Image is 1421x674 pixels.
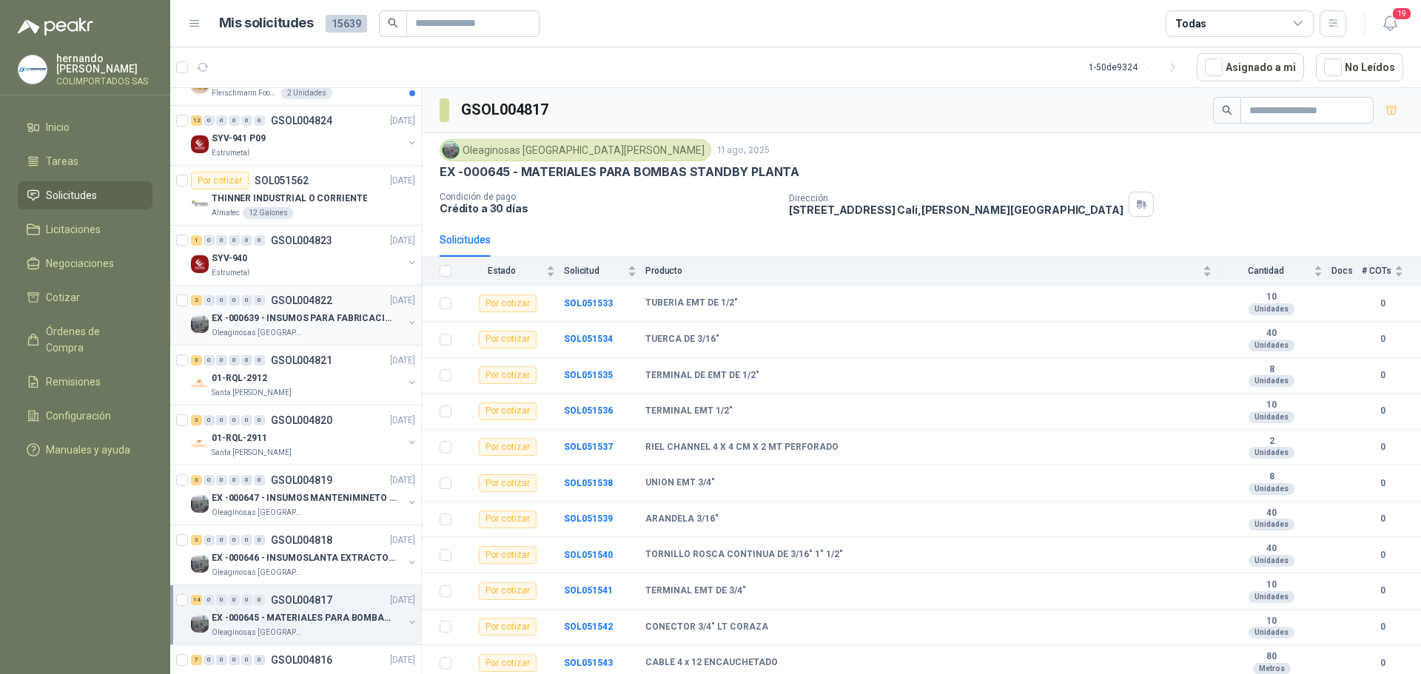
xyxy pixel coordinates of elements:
div: 0 [254,655,265,665]
b: 80 [1220,651,1323,663]
b: CONECTOR 3/4" LT CORAZA [645,621,768,633]
h3: GSOL004817 [461,98,551,121]
div: 0 [229,655,240,665]
p: GSOL004820 [271,415,332,425]
div: 0 [229,415,240,425]
div: 0 [204,415,215,425]
a: 1 0 0 0 0 0 GSOL004823[DATE] Company LogoSYV-940Estrumetal [191,232,418,279]
img: Company Logo [191,495,209,513]
div: Unidades [1249,303,1294,315]
p: GSOL004817 [271,595,332,605]
div: 0 [216,595,227,605]
a: 12 0 0 0 0 0 GSOL004824[DATE] Company LogoSYV-941 P09Estrumetal [191,112,418,159]
div: 0 [229,295,240,306]
div: Unidades [1249,483,1294,495]
p: [DATE] [390,653,415,667]
div: 0 [216,295,227,306]
p: 11 ago, 2025 [717,144,770,158]
p: GSOL004824 [271,115,332,126]
p: Oleaginosas [GEOGRAPHIC_DATA][PERSON_NAME] [212,507,305,519]
div: Unidades [1249,447,1294,459]
span: Configuración [46,408,111,424]
button: No Leídos [1316,53,1403,81]
span: Negociaciones [46,255,114,272]
div: Solicitudes [440,232,491,248]
b: 0 [1362,476,1403,491]
b: 40 [1220,328,1323,340]
div: Por cotizar [479,331,537,348]
div: 0 [216,355,227,365]
a: SOL051542 [564,621,613,632]
p: [DATE] [390,294,415,308]
img: Logo peakr [18,18,93,36]
div: 14 [191,595,202,605]
div: 0 [229,115,240,126]
p: Oleaginosas [GEOGRAPHIC_DATA][PERSON_NAME] [212,567,305,579]
p: Oleaginosas [GEOGRAPHIC_DATA][PERSON_NAME] [212,627,305,638]
p: Estrumetal [212,267,249,279]
a: 3 0 0 0 0 0 GSOL004819[DATE] Company LogoEX -000647 - INSUMOS MANTENIMINETO MECANICOOleaginosas [... [191,471,418,519]
a: SOL051540 [564,550,613,560]
div: 0 [241,595,252,605]
img: Company Logo [191,435,209,453]
p: 01-RQL-2912 [212,371,267,385]
b: 0 [1362,440,1403,454]
a: Negociaciones [18,249,152,277]
b: 8 [1220,364,1323,376]
a: SOL051535 [564,370,613,380]
b: CABLE 4 x 12 ENCAUCHETADO [645,657,778,669]
a: SOL051537 [564,442,613,452]
span: 15639 [326,15,367,33]
img: Company Logo [191,255,209,273]
div: Todas [1175,16,1206,32]
b: TERMINAL EMT 1/2" [645,405,733,417]
div: 0 [216,655,227,665]
p: SOL051562 [255,175,309,186]
img: Company Logo [191,615,209,633]
div: 12 [191,115,202,126]
div: Unidades [1249,375,1294,387]
p: EX -000645 - MATERIALES PARA BOMBAS STANDBY PLANTA [440,164,799,180]
b: SOL051543 [564,658,613,668]
span: Manuales y ayuda [46,442,130,458]
div: 0 [241,295,252,306]
a: SOL051538 [564,478,613,488]
b: 2 [1220,436,1323,448]
img: Company Logo [191,555,209,573]
p: 01-RQL-2911 [212,431,267,445]
div: 0 [254,295,265,306]
p: GSOL004816 [271,655,332,665]
div: 0 [241,415,252,425]
img: Company Logo [443,142,459,158]
p: [DATE] [390,474,415,488]
a: Tareas [18,147,152,175]
div: 0 [229,535,240,545]
div: 0 [216,235,227,246]
p: Santa [PERSON_NAME] [212,447,292,459]
a: SOL051536 [564,405,613,416]
th: Docs [1331,257,1362,286]
div: Por cotizar [479,546,537,564]
span: 19 [1391,7,1412,21]
div: Oleaginosas [GEOGRAPHIC_DATA][PERSON_NAME] [440,139,711,161]
img: Company Logo [191,315,209,333]
div: Unidades [1249,591,1294,603]
p: SYV-940 [212,252,247,266]
b: 10 [1220,400,1323,411]
b: 0 [1362,656,1403,670]
div: 0 [254,475,265,485]
div: 2 [191,295,202,306]
p: EX -000645 - MATERIALES PARA BOMBAS STANDBY PLANTA [212,611,396,625]
p: Almatec [212,207,240,219]
div: Unidades [1249,519,1294,530]
p: [DATE] [390,533,415,547]
p: EX -000646 - INSUMOSLANTA EXTRACTORA [212,551,396,565]
a: 14 0 0 0 0 0 GSOL004817[DATE] Company LogoEX -000645 - MATERIALES PARA BOMBAS STANDBY PLANTAOleag... [191,591,418,638]
p: Crédito a 30 días [440,202,777,215]
span: Tareas [46,153,78,169]
span: # COTs [1362,266,1391,276]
